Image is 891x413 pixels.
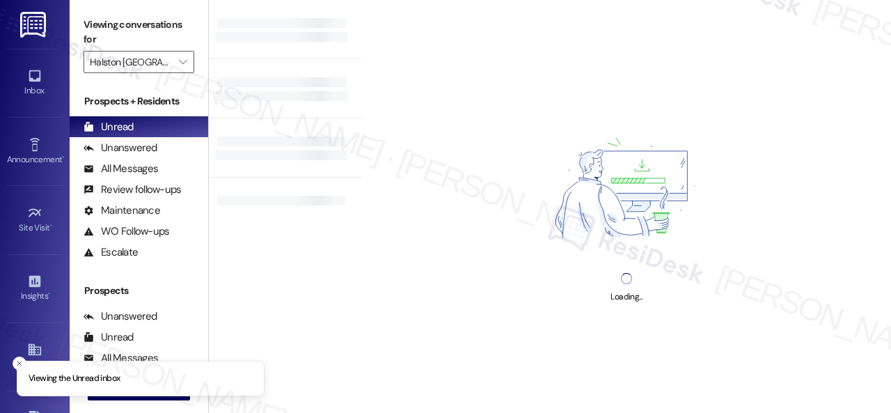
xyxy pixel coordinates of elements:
[7,201,63,239] a: Site Visit •
[84,120,134,134] div: Unread
[84,14,194,51] label: Viewing conversations for
[84,182,181,197] div: Review follow-ups
[90,51,172,73] input: All communities
[84,245,138,260] div: Escalate
[7,64,63,102] a: Inbox
[84,309,157,324] div: Unanswered
[20,12,49,38] img: ResiDesk Logo
[179,56,187,68] i: 
[70,283,208,298] div: Prospects
[70,94,208,109] div: Prospects + Residents
[84,162,158,176] div: All Messages
[84,224,169,239] div: WO Follow-ups
[84,141,157,155] div: Unanswered
[610,290,642,304] div: Loading...
[50,221,52,231] span: •
[7,270,63,307] a: Insights •
[29,373,120,385] p: Viewing the Unread inbox
[48,289,50,299] span: •
[7,338,63,375] a: Buildings
[84,203,160,218] div: Maintenance
[84,330,134,345] div: Unread
[62,153,64,162] span: •
[13,357,26,371] button: Close toast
